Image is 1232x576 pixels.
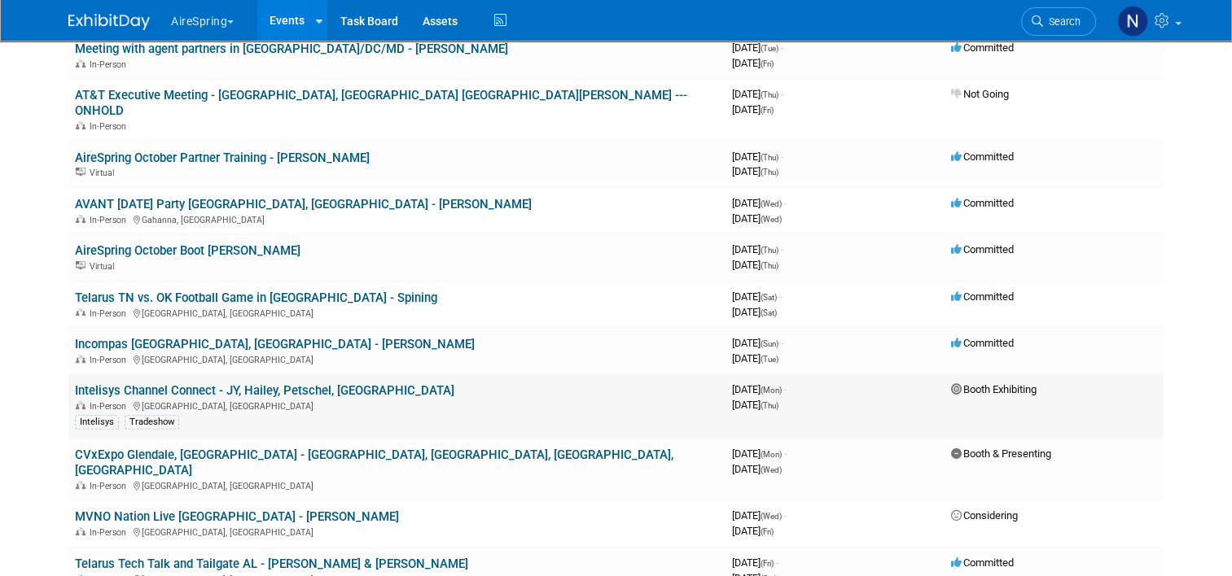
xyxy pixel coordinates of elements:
[75,337,475,351] a: Incompas [GEOGRAPHIC_DATA], [GEOGRAPHIC_DATA] - [PERSON_NAME]
[75,88,687,118] a: AT&T Executive Meeting - [GEOGRAPHIC_DATA], [GEOGRAPHIC_DATA] [GEOGRAPHIC_DATA][PERSON_NAME] --- ...
[951,556,1014,569] span: Committed
[90,481,131,491] span: In-Person
[75,41,508,56] a: Meeting with agent partners in [GEOGRAPHIC_DATA]/DC/MD - [PERSON_NAME]
[781,88,783,100] span: -
[761,106,774,115] span: (Fri)
[732,88,783,100] span: [DATE]
[732,556,778,569] span: [DATE]
[784,383,787,395] span: -
[76,261,85,269] img: Virtual Event
[75,151,370,165] a: AireSpring October Partner Training - [PERSON_NAME]
[90,121,131,132] span: In-Person
[732,447,787,460] span: [DATE]
[761,559,774,568] span: (Fri)
[732,197,787,209] span: [DATE]
[761,293,777,302] span: (Sat)
[732,41,783,54] span: [DATE]
[76,527,85,535] img: In-Person Event
[1021,7,1096,36] a: Search
[75,399,719,412] div: [GEOGRAPHIC_DATA], [GEOGRAPHIC_DATA]
[951,290,1014,303] span: Committed
[732,525,774,537] span: [DATE]
[90,168,119,178] span: Virtual
[784,447,787,460] span: -
[784,509,787,521] span: -
[951,447,1051,460] span: Booth & Presenting
[732,290,782,303] span: [DATE]
[75,352,719,365] div: [GEOGRAPHIC_DATA], [GEOGRAPHIC_DATA]
[761,153,778,162] span: (Thu)
[761,261,778,270] span: (Thu)
[76,168,85,176] img: Virtual Event
[125,415,179,430] div: Tradeshow
[732,259,778,271] span: [DATE]
[75,197,532,212] a: AVANT [DATE] Party [GEOGRAPHIC_DATA], [GEOGRAPHIC_DATA] - [PERSON_NAME]
[761,512,782,521] span: (Wed)
[951,41,1014,54] span: Committed
[761,44,778,53] span: (Tue)
[761,199,782,208] span: (Wed)
[761,59,774,68] span: (Fri)
[75,556,468,571] a: Telarus Tech Talk and Tailgate AL - [PERSON_NAME] & [PERSON_NAME]
[75,306,719,319] div: [GEOGRAPHIC_DATA], [GEOGRAPHIC_DATA]
[75,383,454,398] a: Intelisys Channel Connect - JY, Hailey, Petschel, [GEOGRAPHIC_DATA]
[90,401,131,412] span: In-Person
[732,399,778,411] span: [DATE]
[90,261,119,272] span: Virtual
[776,556,778,569] span: -
[761,401,778,410] span: (Thu)
[732,212,782,225] span: [DATE]
[732,103,774,116] span: [DATE]
[75,525,719,538] div: [GEOGRAPHIC_DATA], [GEOGRAPHIC_DATA]
[732,383,787,395] span: [DATE]
[761,90,778,99] span: (Thu)
[781,243,783,255] span: -
[76,121,85,129] img: In-Person Event
[951,337,1014,349] span: Committed
[1043,15,1081,28] span: Search
[951,151,1014,163] span: Committed
[90,308,131,319] span: In-Person
[76,401,85,409] img: In-Person Event
[732,352,778,364] span: [DATE]
[76,215,85,223] img: In-Person Event
[75,415,119,430] div: Intelisys
[76,355,85,363] img: In-Person Event
[732,243,783,255] span: [DATE]
[761,308,777,317] span: (Sat)
[761,215,782,224] span: (Wed)
[784,197,787,209] span: -
[90,527,131,538] span: In-Person
[1117,6,1148,37] img: Natalie Pyron
[781,41,783,54] span: -
[76,59,85,68] img: In-Person Event
[75,243,300,258] a: AireSpring October Boot [PERSON_NAME]
[76,481,85,489] img: In-Person Event
[732,57,774,69] span: [DATE]
[761,450,782,459] span: (Mon)
[75,447,673,478] a: CVxExpo Glendale, [GEOGRAPHIC_DATA] - [GEOGRAPHIC_DATA], [GEOGRAPHIC_DATA], [GEOGRAPHIC_DATA], [G...
[732,509,787,521] span: [DATE]
[761,386,782,395] span: (Mon)
[732,337,783,349] span: [DATE]
[90,355,131,365] span: In-Person
[761,246,778,255] span: (Thu)
[951,197,1014,209] span: Committed
[75,478,719,491] div: [GEOGRAPHIC_DATA], [GEOGRAPHIC_DATA]
[781,151,783,163] span: -
[732,151,783,163] span: [DATE]
[951,509,1018,521] span: Considering
[951,243,1014,255] span: Committed
[90,215,131,225] span: In-Person
[75,290,437,305] a: Telarus TN vs. OK Football Game in [GEOGRAPHIC_DATA] - Spining
[68,14,150,30] img: ExhibitDay
[732,463,782,475] span: [DATE]
[779,290,782,303] span: -
[75,509,399,524] a: MVNO Nation Live [GEOGRAPHIC_DATA] - [PERSON_NAME]
[75,212,719,225] div: Gahanna, [GEOGRAPHIC_DATA]
[761,168,778,177] span: (Thu)
[732,165,778,177] span: [DATE]
[761,339,778,348] span: (Sun)
[90,59,131,70] span: In-Person
[761,355,778,364] span: (Tue)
